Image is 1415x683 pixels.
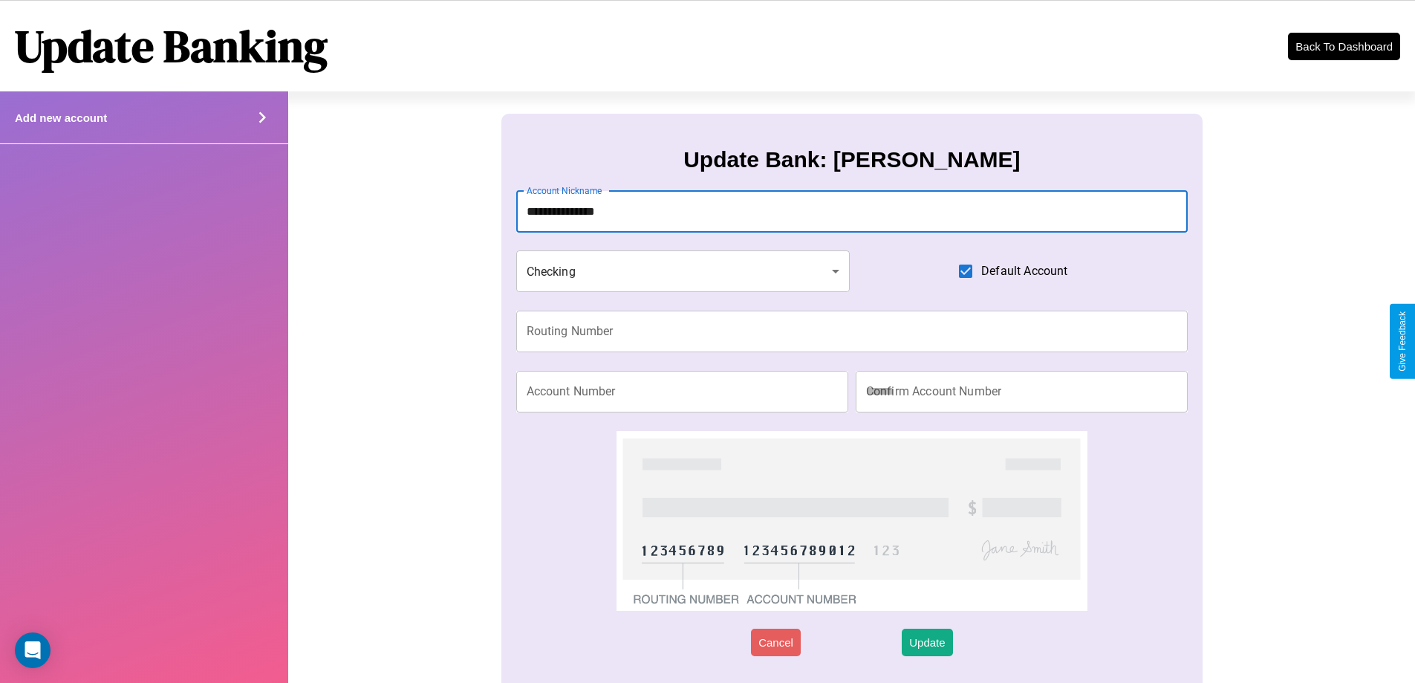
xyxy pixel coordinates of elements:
button: Cancel [751,629,801,656]
button: Update [902,629,952,656]
span: Default Account [981,262,1067,280]
div: Checking [516,250,850,292]
img: check [617,431,1087,611]
h4: Add new account [15,111,107,124]
label: Account Nickname [527,184,602,197]
h3: Update Bank: [PERSON_NAME] [683,147,1020,172]
button: Back To Dashboard [1288,33,1400,60]
h1: Update Banking [15,16,328,77]
div: Open Intercom Messenger [15,632,51,668]
div: Give Feedback [1397,311,1408,372]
